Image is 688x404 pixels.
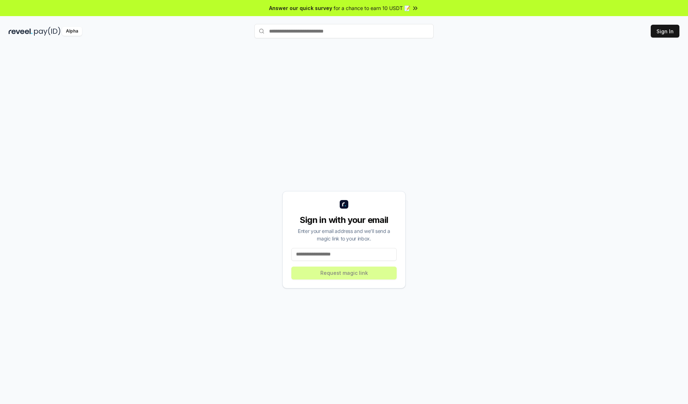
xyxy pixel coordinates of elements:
div: Sign in with your email [291,214,397,226]
span: for a chance to earn 10 USDT 📝 [334,4,410,12]
div: Enter your email address and we’ll send a magic link to your inbox. [291,227,397,242]
div: Alpha [62,27,82,36]
img: reveel_dark [9,27,33,36]
button: Sign In [651,25,679,38]
span: Answer our quick survey [269,4,332,12]
img: pay_id [34,27,61,36]
img: logo_small [340,200,348,209]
